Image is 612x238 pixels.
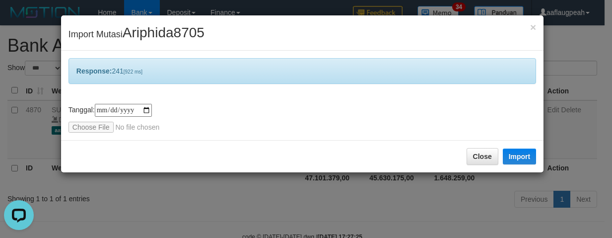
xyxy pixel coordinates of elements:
[68,58,536,84] div: 241
[68,29,204,39] span: Import Mutasi
[123,25,204,40] span: Ariphida8705
[503,149,537,164] button: Import
[467,148,498,165] button: Close
[124,69,142,75] span: [922 ms]
[530,22,536,32] button: Close
[76,67,112,75] b: Response:
[530,21,536,33] span: ×
[4,4,34,34] button: Open LiveChat chat widget
[68,104,536,133] div: Tanggal:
